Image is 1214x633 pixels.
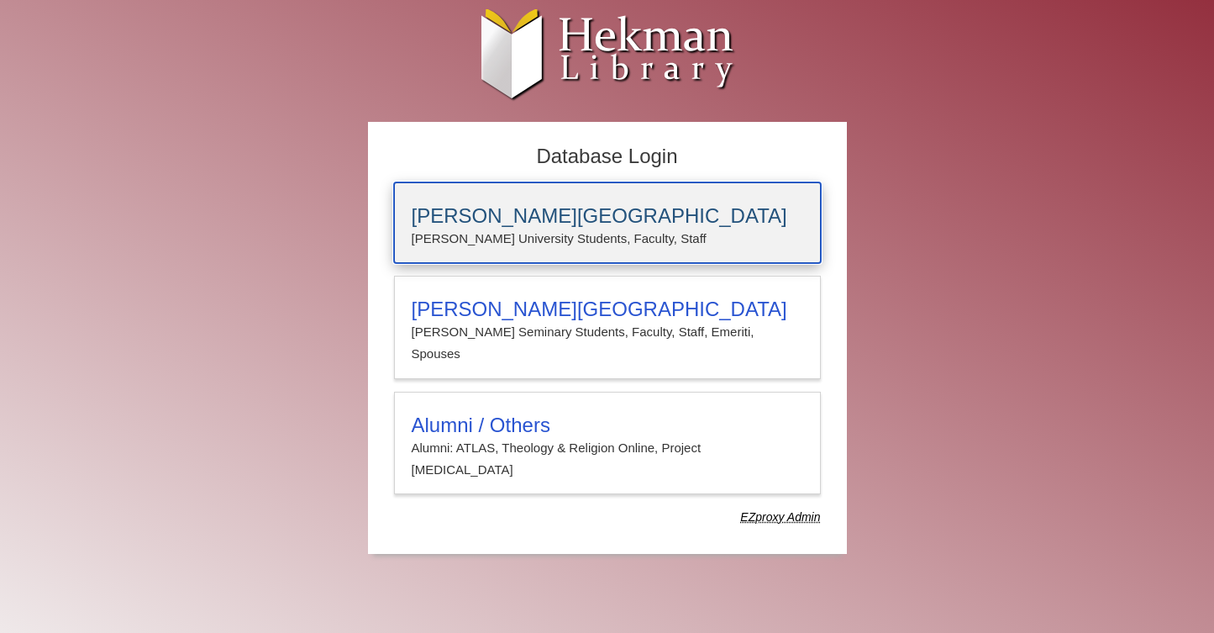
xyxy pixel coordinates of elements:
p: [PERSON_NAME] University Students, Faculty, Staff [412,228,803,250]
h3: Alumni / Others [412,414,803,437]
a: [PERSON_NAME][GEOGRAPHIC_DATA][PERSON_NAME] University Students, Faculty, Staff [394,182,821,263]
h3: [PERSON_NAME][GEOGRAPHIC_DATA] [412,204,803,228]
a: [PERSON_NAME][GEOGRAPHIC_DATA][PERSON_NAME] Seminary Students, Faculty, Staff, Emeriti, Spouses [394,276,821,379]
summary: Alumni / OthersAlumni: ATLAS, Theology & Religion Online, Project [MEDICAL_DATA] [412,414,803,482]
h2: Database Login [386,140,829,174]
h3: [PERSON_NAME][GEOGRAPHIC_DATA] [412,298,803,321]
p: Alumni: ATLAS, Theology & Religion Online, Project [MEDICAL_DATA] [412,437,803,482]
p: [PERSON_NAME] Seminary Students, Faculty, Staff, Emeriti, Spouses [412,321,803,366]
dfn: Use Alumni login [740,510,820,524]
